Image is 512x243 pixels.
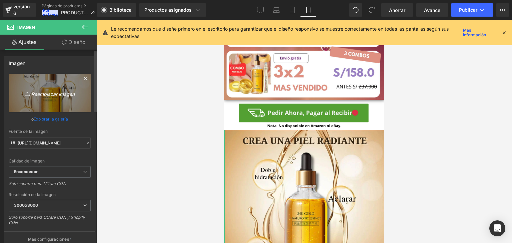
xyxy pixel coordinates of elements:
[459,7,477,13] font: Publicar
[14,203,38,208] font: 3000x3000
[68,39,86,45] font: Diseño
[14,169,38,174] font: Encendedor
[42,3,101,9] a: Páginas de productos
[424,7,440,13] font: Avance
[61,10,91,15] font: PRODUCTO 1
[17,25,35,30] font: Imagen
[496,3,509,17] button: Más
[144,7,192,13] font: Productos asignados
[9,181,66,186] font: Solo soporte para UCare CDN
[365,3,378,17] button: Rehacer
[9,215,85,225] font: Solo soporte para UCare CDN y Shopify CDN
[31,91,75,97] font: Reemplazar imagen
[97,3,136,17] a: Nueva Biblioteca
[34,117,68,122] font: Explorar la galería
[18,39,36,45] font: Ajustes
[28,237,69,242] font: Más configuraciones
[9,192,56,197] font: Resolución de la imagen
[42,3,82,8] font: Páginas de productos
[389,7,405,13] font: Ahorrar
[451,3,493,17] button: Publicar
[9,158,45,163] font: Calidad de imagen
[43,8,58,17] font: Por defecto
[50,35,98,50] a: Diseño
[31,117,34,122] font: o
[416,3,448,17] a: Avance
[9,129,48,134] font: Fuente de la imagen
[109,7,132,13] font: Biblioteca
[349,3,362,17] button: Deshacer
[9,60,25,66] font: Imagen
[13,4,30,16] font: versión 6
[300,3,316,17] a: Móvil
[489,220,505,236] div: Abrir Intercom Messenger
[268,3,284,17] a: Computadora portátil
[111,26,449,39] font: Le recomendamos que diseñe primero en el escritorio para garantizar que el diseño responsivo se m...
[460,29,496,37] a: Más información
[284,3,300,17] a: Tableta
[3,3,36,17] a: versión 6
[252,3,268,17] a: De oficina
[9,137,91,149] input: Enlace
[463,28,486,37] font: Más información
